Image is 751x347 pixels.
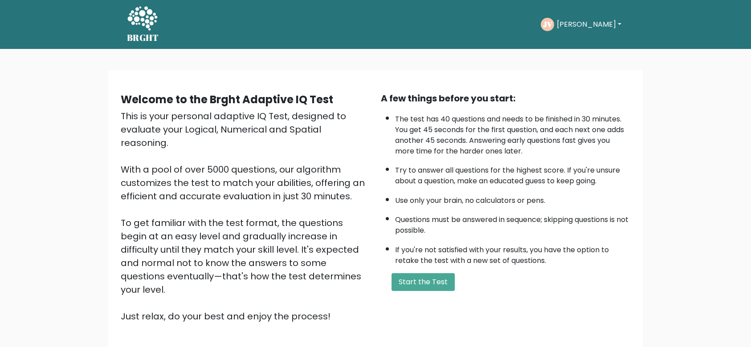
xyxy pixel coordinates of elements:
li: The test has 40 questions and needs to be finished in 30 minutes. You get 45 seconds for the firs... [395,109,630,157]
button: Start the Test [392,273,455,291]
button: [PERSON_NAME] [554,19,624,30]
li: Use only your brain, no calculators or pens. [395,191,630,206]
a: BRGHT [127,4,159,45]
div: A few things before you start: [381,92,630,105]
b: Welcome to the Brght Adaptive IQ Test [121,92,333,107]
text: JV [543,19,552,29]
li: If you're not satisfied with your results, you have the option to retake the test with a new set ... [395,240,630,266]
h5: BRGHT [127,32,159,43]
div: This is your personal adaptive IQ Test, designed to evaluate your Logical, Numerical and Spatial ... [121,109,370,323]
li: Try to answer all questions for the highest score. If you're unsure about a question, make an edu... [395,161,630,186]
li: Questions must be answered in sequence; skipping questions is not possible. [395,210,630,236]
